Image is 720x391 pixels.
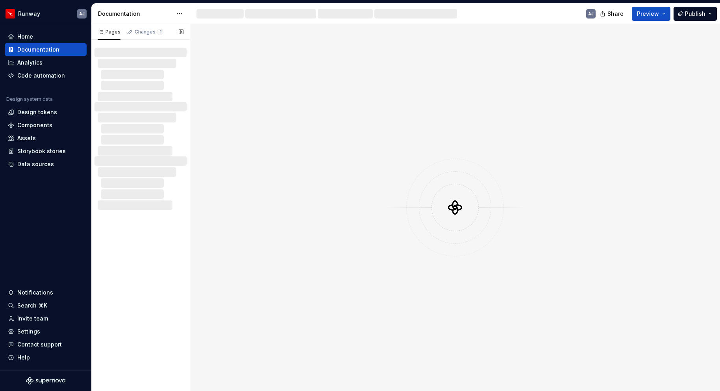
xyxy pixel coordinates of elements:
a: Analytics [5,56,87,69]
button: Preview [632,7,670,21]
div: Design system data [6,96,53,102]
button: Notifications [5,286,87,299]
a: Components [5,119,87,132]
span: 1 [157,29,163,35]
span: Share [607,10,624,18]
div: AJ [588,11,594,17]
a: Design tokens [5,106,87,119]
a: Documentation [5,43,87,56]
div: Runway [18,10,40,18]
img: 6b187050-a3ed-48aa-8485-808e17fcee26.png [6,9,15,19]
a: Assets [5,132,87,145]
div: Changes [135,29,163,35]
div: Assets [17,134,36,142]
div: Code automation [17,72,65,80]
div: AJ [79,11,85,17]
div: Documentation [98,10,172,18]
div: Design tokens [17,108,57,116]
button: Search ⌘K [5,299,87,312]
div: Data sources [17,160,54,168]
div: Notifications [17,289,53,296]
span: Publish [685,10,705,18]
button: RunwayAJ [2,5,90,22]
div: Help [17,354,30,361]
div: Analytics [17,59,43,67]
button: Help [5,351,87,364]
div: Settings [17,328,40,335]
div: Documentation [17,46,59,54]
a: Data sources [5,158,87,170]
svg: Supernova Logo [26,377,65,385]
span: Preview [637,10,659,18]
div: Pages [98,29,120,35]
div: Contact support [17,341,62,348]
button: Contact support [5,338,87,351]
a: Invite team [5,312,87,325]
div: Invite team [17,315,48,322]
div: Home [17,33,33,41]
a: Home [5,30,87,43]
a: Code automation [5,69,87,82]
div: Storybook stories [17,147,66,155]
button: Publish [674,7,717,21]
a: Settings [5,325,87,338]
a: Storybook stories [5,145,87,158]
div: Search ⌘K [17,302,47,309]
div: Components [17,121,52,129]
button: Share [596,7,629,21]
